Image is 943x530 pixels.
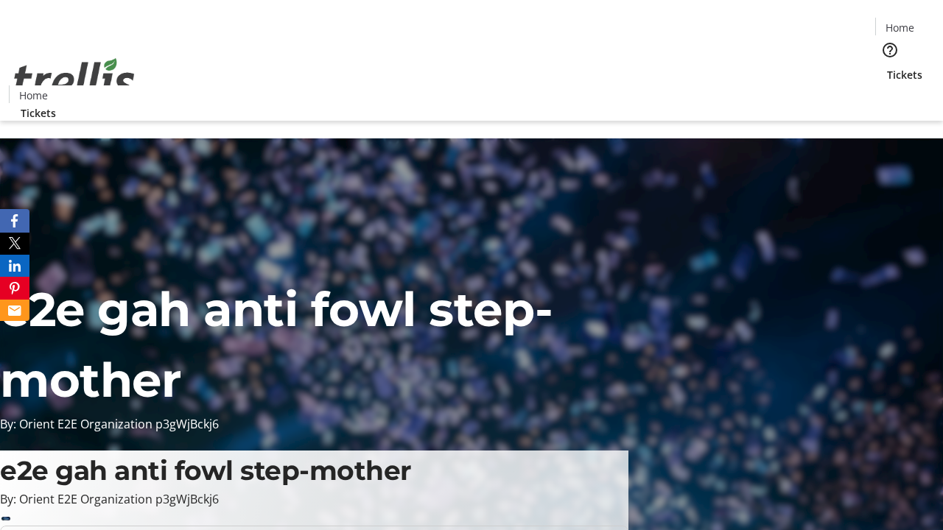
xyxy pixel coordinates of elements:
span: Home [886,20,914,35]
a: Home [876,20,923,35]
button: Cart [875,82,905,112]
span: Tickets [21,105,56,121]
button: Help [875,35,905,65]
a: Tickets [875,67,934,82]
span: Tickets [887,67,922,82]
a: Home [10,88,57,103]
a: Tickets [9,105,68,121]
span: Home [19,88,48,103]
img: Orient E2E Organization p3gWjBckj6's Logo [9,42,140,116]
